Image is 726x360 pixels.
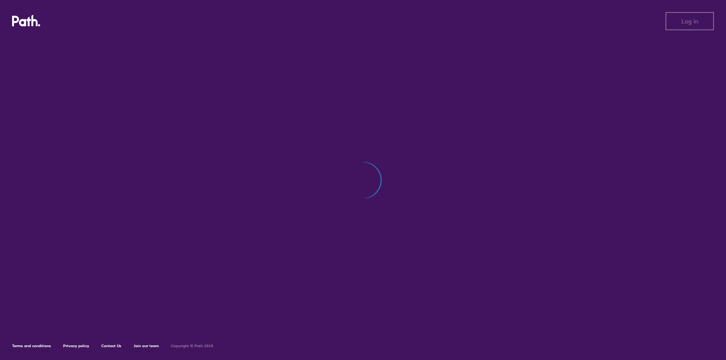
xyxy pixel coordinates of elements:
[63,343,89,348] a: Privacy policy
[681,18,698,25] span: Log in
[665,12,714,30] button: Log in
[171,344,213,348] h6: Copyright © Path 2018
[101,343,121,348] a: Contact Us
[133,343,159,348] a: Join our team
[12,343,51,348] a: Terms and conditions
